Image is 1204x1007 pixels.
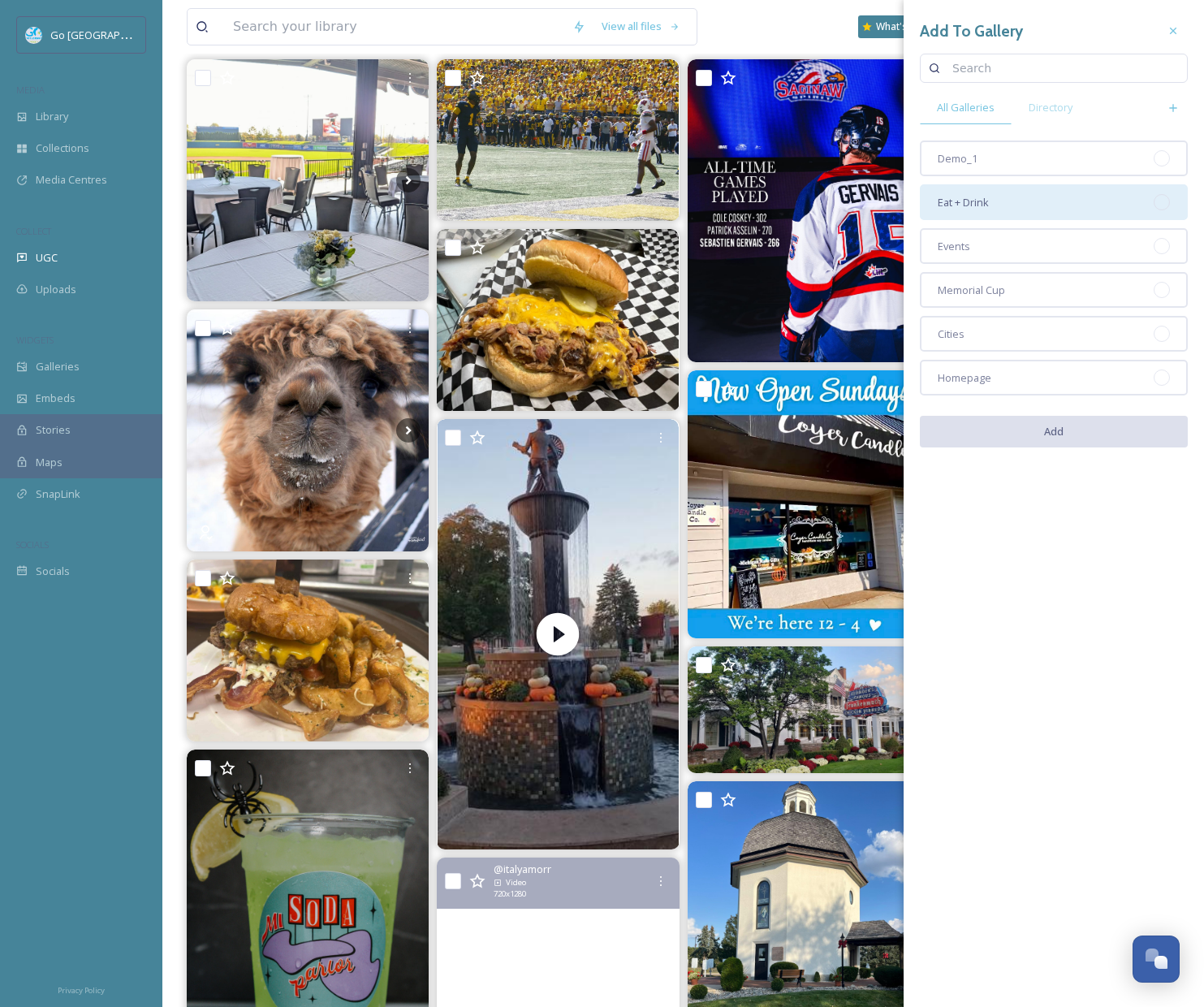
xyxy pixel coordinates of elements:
span: UGC [36,250,58,266]
span: @ italyamorr [494,862,551,877]
img: thumbnail [437,419,679,849]
span: All Galleries [937,100,995,115]
span: WIDGETS [16,334,54,346]
span: Library [36,109,68,124]
button: Open Chat [1133,936,1180,983]
input: Search [944,52,1179,84]
span: Media Centres [36,172,107,188]
img: Holiday hours begin today! We are here Sundays 12-4 from now until the end of the year 🩵 Stop in ... [688,370,930,638]
a: What's New [858,15,939,38]
img: With Game No. 266, Sebastien Gervais surpasses Brad Walch to take 3rd place on the Spirit’s all-t... [688,59,930,361]
span: Events [938,239,970,254]
span: COLLECT [16,225,51,237]
span: Uploads [36,282,76,297]
span: Stories [36,422,71,438]
img: 🥳 🎃 We had a Zoo Boo barnyard birthday bash happening this weekend as our charming and shy Alpaca... [187,309,429,551]
img: The Smokehaus burger-- 1/2 pound chuck, smoked brisket, pulled pork, smoked bacon, Texas Tang, ch... [187,560,429,741]
img: We were so honored to make floral pieces for an amazing celebration of life at the Dow Diamond th... [187,59,429,301]
a: Privacy Policy [58,979,105,999]
input: Search your library [225,9,564,45]
span: Privacy Policy [58,985,105,996]
span: Demo_1 [938,151,977,166]
span: SnapLink [36,486,80,502]
img: Good Morning from #frankenmuthmichigan - home to zehnders famous chicken dinners #frankenmuth #ze... [688,646,930,773]
span: Homepage [938,370,991,386]
span: Collections [36,140,89,156]
span: Embeds [36,391,76,406]
h3: Add To Gallery [920,19,1023,43]
span: Cities [938,326,964,342]
span: Go [GEOGRAPHIC_DATA] [50,27,170,42]
span: Directory [1029,100,1072,115]
button: Add [920,416,1188,447]
span: Galleries [36,359,80,374]
img: The Michigan Wolverines WR #1 Donaven McCulley had a very strong homecoming performance against t... [437,59,679,221]
img: GoGreatLogo_MISkies_RegionalTrails%20%281%29.png [26,27,42,43]
span: Socials [36,564,70,579]
span: 720 x 1280 [494,888,526,900]
video: Morning sounds from #frankenmuthmichigan #frankenmuth [437,419,679,849]
span: Eat + Drink [938,195,989,210]
span: SOCIALS [16,538,49,551]
span: MEDIA [16,84,45,96]
a: View all files [593,11,688,42]
span: Memorial Cup [938,283,1005,298]
span: Video [506,877,526,888]
img: Pit Master's pulled pork, cheddar cheese, pickles and grilled onion. [437,229,679,411]
span: Maps [36,455,63,470]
